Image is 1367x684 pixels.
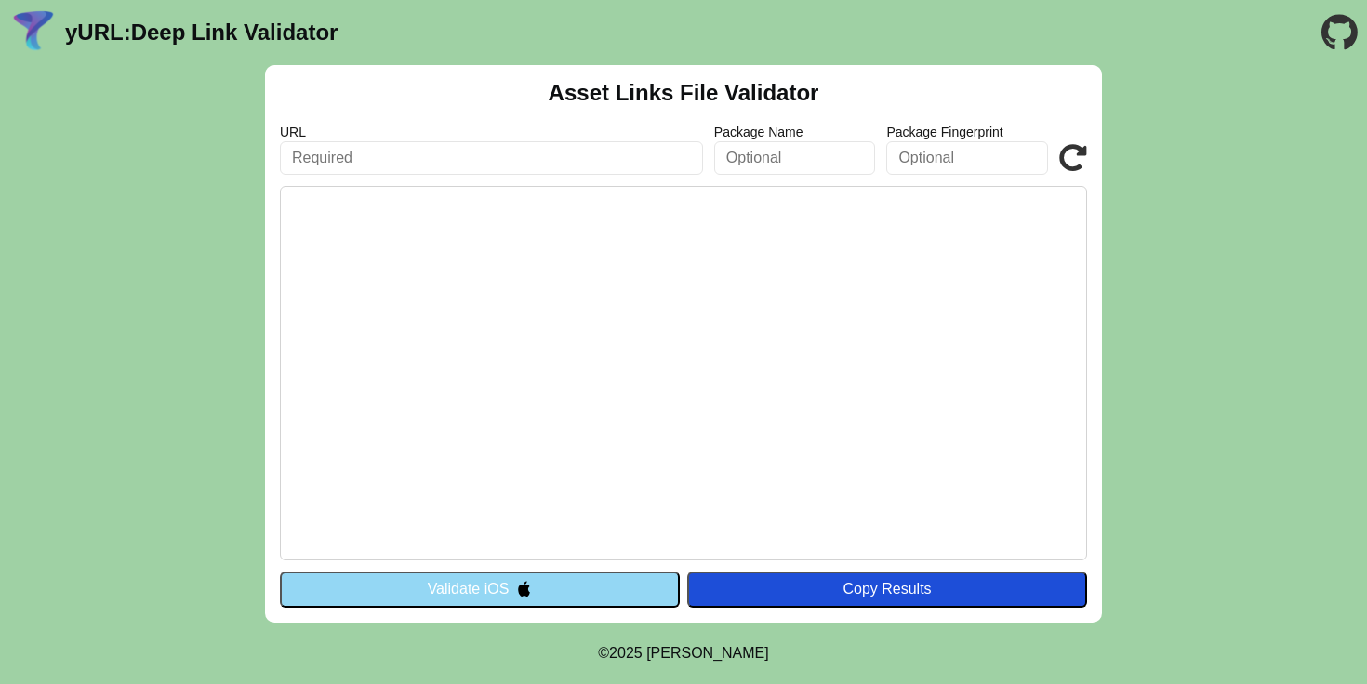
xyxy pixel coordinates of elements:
[886,125,1048,139] label: Package Fingerprint
[714,125,876,139] label: Package Name
[687,572,1087,607] button: Copy Results
[280,572,680,607] button: Validate iOS
[886,141,1048,175] input: Optional
[516,581,532,597] img: appleIcon.svg
[598,623,768,684] footer: ©
[646,645,769,661] a: Michael Ibragimchayev's Personal Site
[280,141,703,175] input: Required
[65,20,338,46] a: yURL:Deep Link Validator
[697,581,1078,598] div: Copy Results
[609,645,643,661] span: 2025
[9,8,58,57] img: yURL Logo
[549,80,819,106] h2: Asset Links File Validator
[280,125,703,139] label: URL
[714,141,876,175] input: Optional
